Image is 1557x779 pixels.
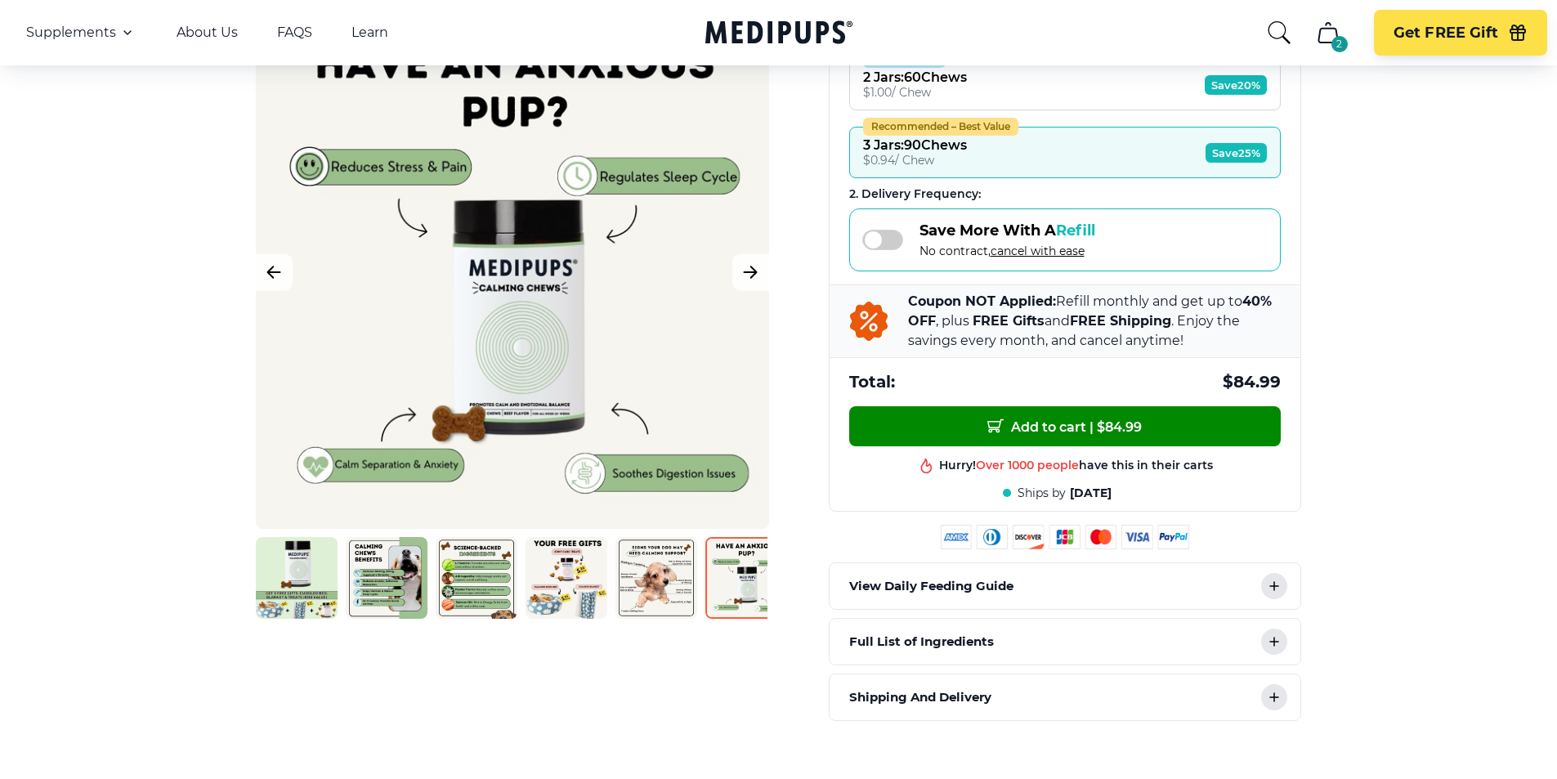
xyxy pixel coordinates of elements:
[863,137,967,153] div: 3 Jars : 90 Chews
[256,254,293,291] button: Previous Image
[1206,143,1267,163] span: Save 25%
[908,292,1281,351] p: Refill monthly and get up to , plus and . Enjoy the savings every month, and cancel anytime!
[1205,75,1267,95] span: Save 20%
[976,451,1079,466] span: Over 1000 people
[919,222,1095,240] span: Save More With A
[987,418,1142,435] span: Add to cart | $ 84.99
[26,25,116,41] span: Supplements
[526,537,607,619] img: Calming Dog Chews | Natural Dog Supplements
[863,118,1018,136] div: Recommended – Best Value
[256,537,338,619] img: Calming Dog Chews | Natural Dog Supplements
[351,25,388,41] a: Learn
[1331,36,1348,52] div: 2
[1002,471,1150,486] div: in this shop
[346,537,427,619] img: Calming Dog Chews | Natural Dog Supplements
[991,244,1085,258] span: cancel with ease
[26,23,137,43] button: Supplements
[1394,24,1498,43] span: Get FREE Gift
[863,85,967,100] div: $ 1.00 / Chew
[1374,10,1547,56] button: Get FREE Gift
[973,313,1045,329] b: FREE Gifts
[177,25,238,41] a: About Us
[939,451,1213,467] div: Hurry! have this in their carts
[908,293,1056,309] b: Coupon NOT Applied:
[615,537,697,619] img: Calming Dog Chews | Natural Dog Supplements
[849,687,991,707] p: Shipping And Delivery
[941,525,1189,549] img: payment methods
[863,69,967,85] div: 2 Jars : 60 Chews
[705,17,852,51] a: Medipups
[436,537,517,619] img: Calming Dog Chews | Natural Dog Supplements
[705,537,787,619] img: Calming Dog Chews | Natural Dog Supplements
[849,186,981,201] span: 2 . Delivery Frequency:
[1309,13,1348,52] button: cart
[1266,20,1292,46] button: search
[863,153,967,168] div: $ 0.94 / Chew
[1070,313,1171,329] b: FREE Shipping
[1018,486,1066,501] span: Ships by
[1223,371,1281,393] span: $ 84.99
[849,59,1281,110] button: Most Popular2 Jars:60Chews$1.00/ ChewSave20%
[849,127,1281,178] button: Recommended – Best Value3 Jars:90Chews$0.94/ ChewSave25%
[277,25,312,41] a: FAQS
[1002,471,1081,486] span: Best product
[1056,222,1095,240] span: Refill
[1070,486,1112,501] span: [DATE]
[849,371,895,393] span: Total:
[732,254,769,291] button: Next Image
[849,632,994,651] p: Full List of Ingredients
[849,576,1013,596] p: View Daily Feeding Guide
[919,244,1095,258] span: No contract,
[849,406,1281,446] button: Add to cart | $84.99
